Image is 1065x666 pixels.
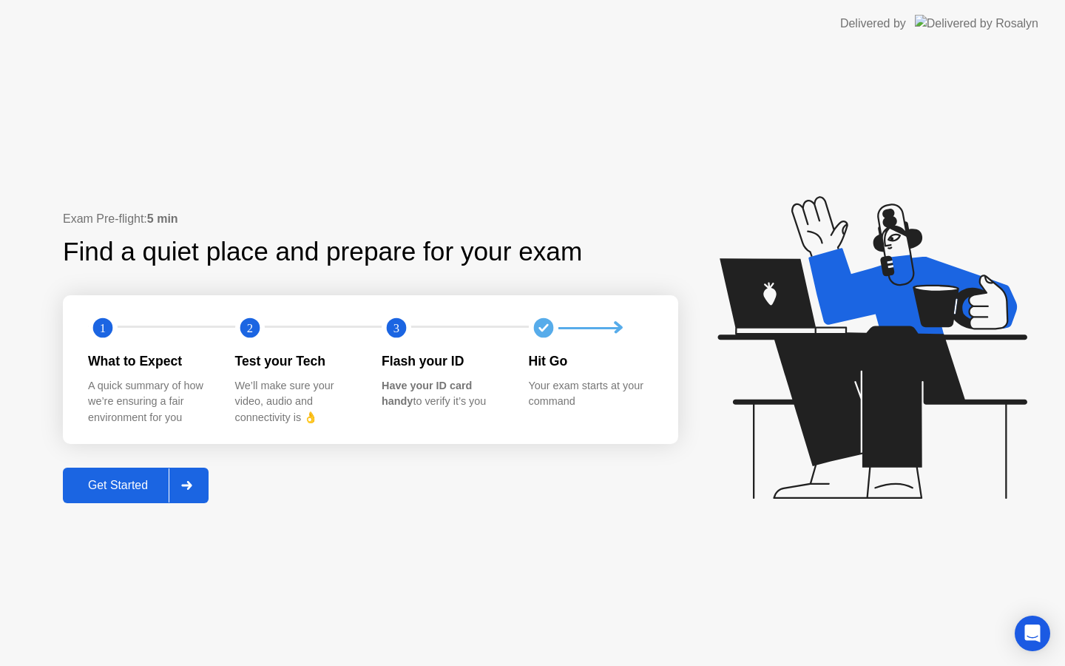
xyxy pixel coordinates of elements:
[235,378,359,426] div: We’ll make sure your video, audio and connectivity is 👌
[915,15,1038,32] img: Delivered by Rosalyn
[63,468,209,503] button: Get Started
[393,321,399,335] text: 3
[63,210,678,228] div: Exam Pre-flight:
[63,232,584,272] div: Find a quiet place and prepare for your exam
[88,351,212,371] div: What to Expect
[67,479,169,492] div: Get Started
[382,378,505,410] div: to verify it’s you
[147,212,178,225] b: 5 min
[246,321,252,335] text: 2
[1015,616,1050,651] div: Open Intercom Messenger
[382,380,472,408] b: Have your ID card handy
[235,351,359,371] div: Test your Tech
[100,321,106,335] text: 1
[529,351,652,371] div: Hit Go
[88,378,212,426] div: A quick summary of how we’re ensuring a fair environment for you
[382,351,505,371] div: Flash your ID
[840,15,906,33] div: Delivered by
[529,378,652,410] div: Your exam starts at your command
